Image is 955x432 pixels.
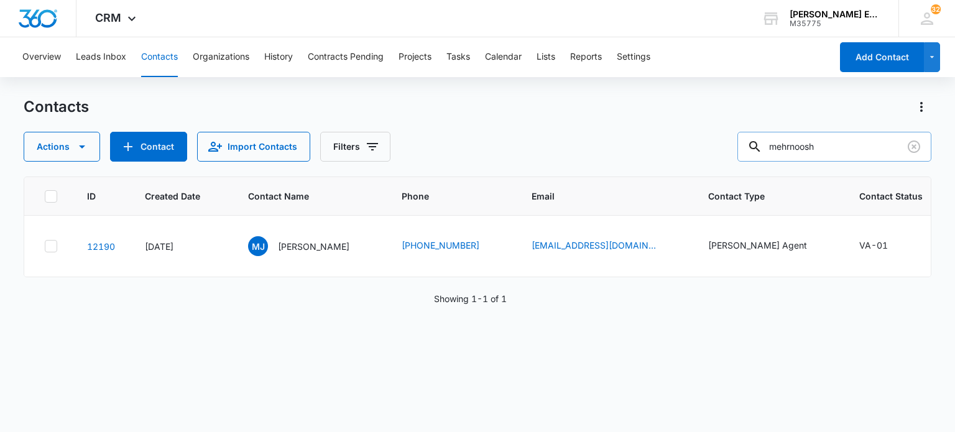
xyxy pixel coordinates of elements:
[248,190,354,203] span: Contact Name
[708,190,811,203] span: Contact Type
[399,37,431,77] button: Projects
[840,42,924,72] button: Add Contact
[24,98,89,116] h1: Contacts
[248,236,268,256] span: MJ
[708,239,829,254] div: Contact Type - Allison James Agent - Select to Edit Field
[320,132,390,162] button: Filters
[790,19,880,28] div: account id
[485,37,522,77] button: Calendar
[537,37,555,77] button: Lists
[434,292,507,305] p: Showing 1-1 of 1
[708,239,807,252] div: [PERSON_NAME] Agent
[145,240,218,253] div: [DATE]
[904,137,924,157] button: Clear
[278,240,349,253] p: [PERSON_NAME]
[446,37,470,77] button: Tasks
[24,132,100,162] button: Actions
[859,239,888,252] div: VA-01
[110,132,187,162] button: Add Contact
[145,190,200,203] span: Created Date
[308,37,384,77] button: Contracts Pending
[931,4,941,14] span: 32
[402,239,479,252] a: [PHONE_NUMBER]
[95,11,121,24] span: CRM
[532,239,656,252] a: [EMAIL_ADDRESS][DOMAIN_NAME]
[76,37,126,77] button: Leads Inbox
[911,97,931,117] button: Actions
[859,190,923,203] span: Contact Status
[737,132,931,162] input: Search Contacts
[402,190,484,203] span: Phone
[193,37,249,77] button: Organizations
[197,132,310,162] button: Import Contacts
[248,236,372,256] div: Contact Name - Mehrnoosh Jones - Select to Edit Field
[617,37,650,77] button: Settings
[402,239,502,254] div: Phone - (703) 419-5704 - Select to Edit Field
[532,190,660,203] span: Email
[22,37,61,77] button: Overview
[87,241,115,252] a: Navigate to contact details page for Mehrnoosh Jones
[859,239,910,254] div: Contact Status - VA-01 - Select to Edit Field
[790,9,880,19] div: account name
[931,4,941,14] div: notifications count
[264,37,293,77] button: History
[570,37,602,77] button: Reports
[87,190,97,203] span: ID
[532,239,678,254] div: Email - Mehr.daneshjoo88@gmail.com - Select to Edit Field
[141,37,178,77] button: Contacts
